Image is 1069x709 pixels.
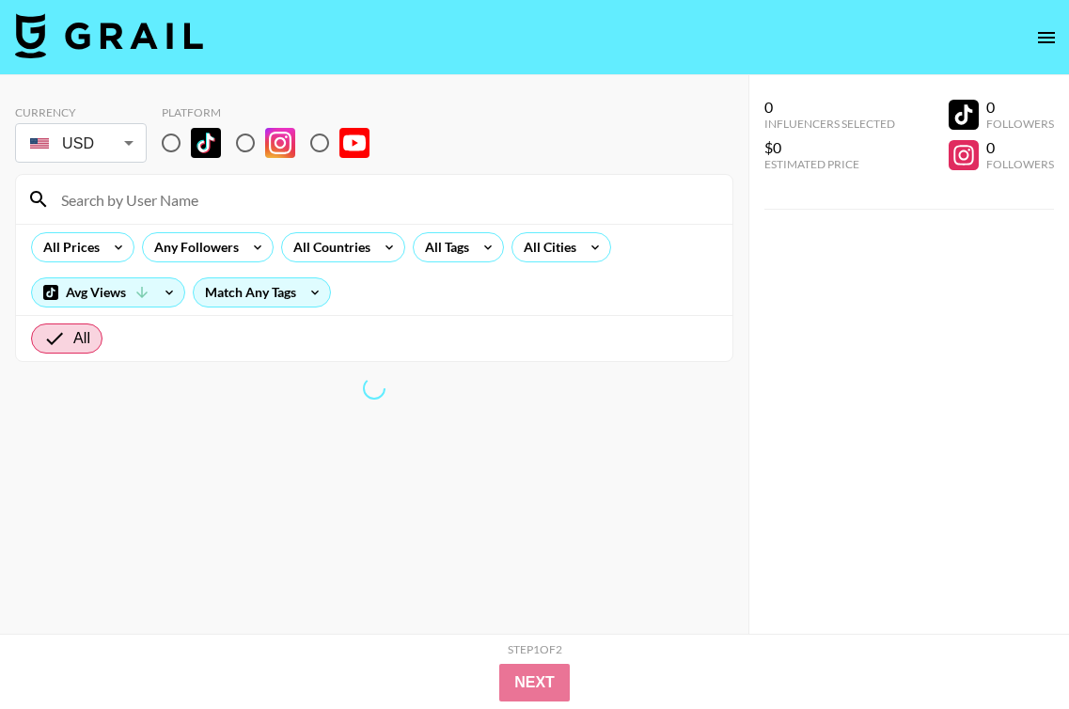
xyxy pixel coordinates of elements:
[73,327,90,350] span: All
[32,233,103,261] div: All Prices
[282,233,374,261] div: All Countries
[986,138,1054,157] div: 0
[764,98,895,117] div: 0
[339,128,369,158] img: YouTube
[32,278,184,307] div: Avg Views
[1028,19,1065,56] button: open drawer
[512,233,580,261] div: All Cities
[143,233,243,261] div: Any Followers
[191,128,221,158] img: TikTok
[363,377,385,400] span: Refreshing lists, bookers, clients, countries, tags, cities, talent, talent...
[499,664,570,701] button: Next
[508,642,562,656] div: Step 1 of 2
[19,127,143,160] div: USD
[414,233,473,261] div: All Tags
[764,117,895,131] div: Influencers Selected
[764,157,895,171] div: Estimated Price
[50,184,721,214] input: Search by User Name
[162,105,385,119] div: Platform
[986,117,1054,131] div: Followers
[986,98,1054,117] div: 0
[194,278,330,307] div: Match Any Tags
[265,128,295,158] img: Instagram
[15,105,147,119] div: Currency
[986,157,1054,171] div: Followers
[15,13,203,58] img: Grail Talent
[764,138,895,157] div: $0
